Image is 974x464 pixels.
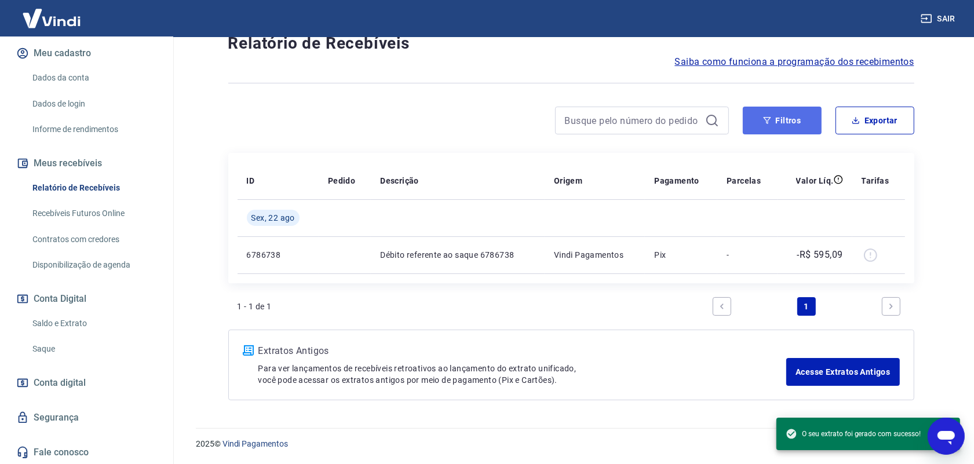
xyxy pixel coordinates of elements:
[727,249,768,261] p: -
[796,175,834,187] p: Valor Líq.
[554,249,636,261] p: Vindi Pagamentos
[654,249,708,261] p: Pix
[797,248,843,262] p: -R$ 595,09
[243,345,254,356] img: ícone
[247,175,255,187] p: ID
[247,249,309,261] p: 6786738
[28,118,159,141] a: Informe de rendimentos
[743,107,822,134] button: Filtros
[28,312,159,335] a: Saldo e Extrato
[14,151,159,176] button: Meus recebíveis
[222,439,288,448] a: Vindi Pagamentos
[862,175,889,187] p: Tarifas
[196,438,946,450] p: 2025 ©
[328,175,355,187] p: Pedido
[258,363,787,386] p: Para ver lançamentos de recebíveis retroativos ao lançamento do extrato unificado, você pode aces...
[708,293,905,320] ul: Pagination
[28,202,159,225] a: Recebíveis Futuros Online
[380,249,535,261] p: Débito referente ao saque 6786738
[228,32,914,55] h4: Relatório de Recebíveis
[727,175,761,187] p: Parcelas
[28,176,159,200] a: Relatório de Recebíveis
[14,286,159,312] button: Conta Digital
[786,428,921,440] span: O seu extrato foi gerado com sucesso!
[14,1,89,36] img: Vindi
[565,112,701,129] input: Busque pelo número do pedido
[14,405,159,430] a: Segurança
[836,107,914,134] button: Exportar
[28,253,159,277] a: Disponibilização de agenda
[928,418,965,455] iframe: Botão para abrir a janela de mensagens
[797,297,816,316] a: Page 1 is your current page
[918,8,960,30] button: Sair
[380,175,419,187] p: Descrição
[258,344,787,358] p: Extratos Antigos
[675,55,914,69] a: Saiba como funciona a programação dos recebimentos
[14,370,159,396] a: Conta digital
[28,66,159,90] a: Dados da conta
[34,375,86,391] span: Conta digital
[882,297,900,316] a: Next page
[28,92,159,116] a: Dados de login
[786,358,899,386] a: Acesse Extratos Antigos
[28,337,159,361] a: Saque
[713,297,731,316] a: Previous page
[554,175,582,187] p: Origem
[28,228,159,251] a: Contratos com credores
[654,175,699,187] p: Pagamento
[14,41,159,66] button: Meu cadastro
[238,301,272,312] p: 1 - 1 de 1
[251,212,295,224] span: Sex, 22 ago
